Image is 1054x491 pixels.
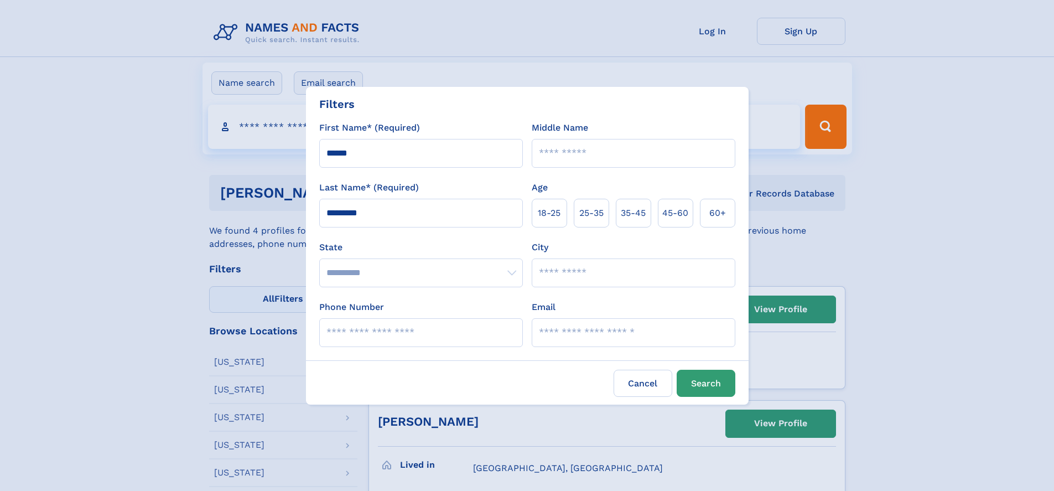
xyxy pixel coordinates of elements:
label: First Name* (Required) [319,121,420,135]
button: Search [677,370,735,397]
label: Email [532,301,555,314]
span: 25‑35 [579,206,604,220]
span: 60+ [709,206,726,220]
span: 45‑60 [662,206,688,220]
label: Age [532,181,548,194]
label: Middle Name [532,121,588,135]
label: Cancel [614,370,672,397]
span: 35‑45 [621,206,646,220]
label: Last Name* (Required) [319,181,419,194]
span: 18‑25 [538,206,560,220]
label: State [319,241,523,254]
div: Filters [319,96,355,112]
label: City [532,241,548,254]
label: Phone Number [319,301,384,314]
